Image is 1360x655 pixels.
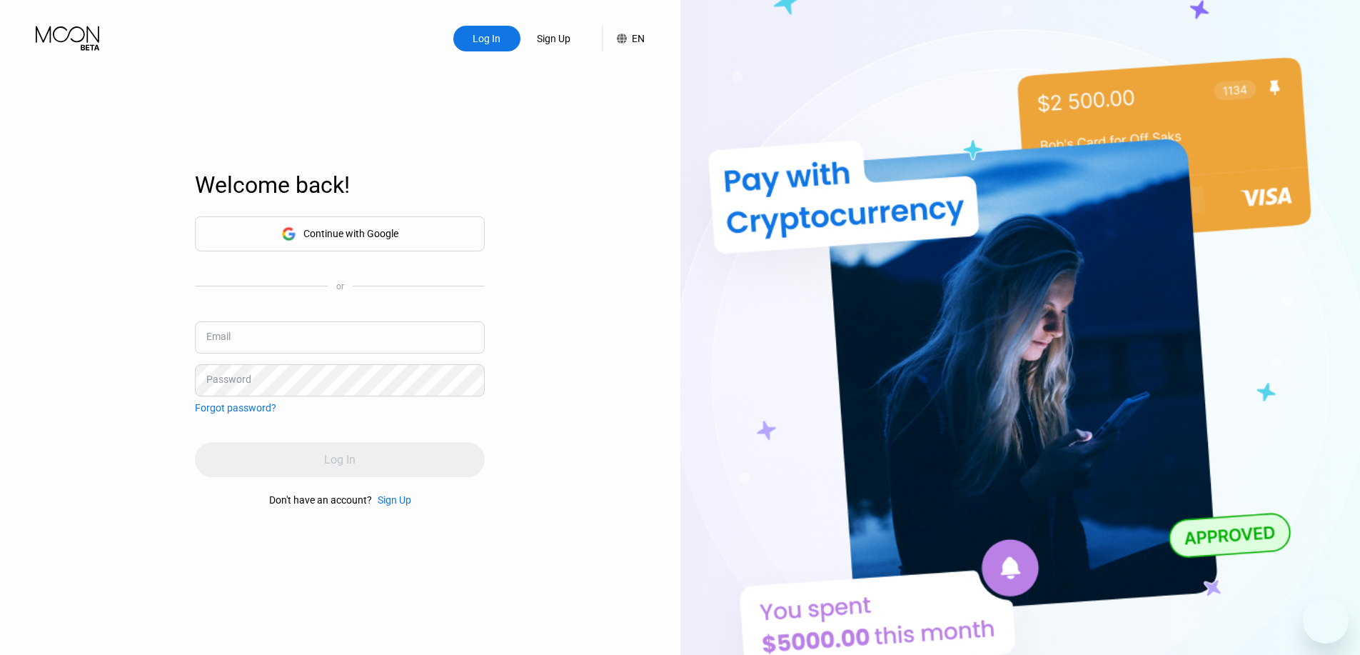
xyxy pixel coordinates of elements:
[336,281,344,291] div: or
[206,374,251,385] div: Password
[195,171,485,199] div: Welcome back!
[269,494,372,506] div: Don't have an account?
[632,33,645,44] div: EN
[520,26,588,51] div: Sign Up
[453,26,520,51] div: Log In
[372,494,411,506] div: Sign Up
[195,402,276,414] div: Forgot password?
[535,31,572,46] div: Sign Up
[303,228,398,239] div: Continue with Google
[602,26,645,51] div: EN
[471,31,502,46] div: Log In
[206,331,231,342] div: Email
[1303,598,1349,644] iframe: Кнопка запуска окна обмена сообщениями
[378,494,411,506] div: Sign Up
[195,216,485,251] div: Continue with Google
